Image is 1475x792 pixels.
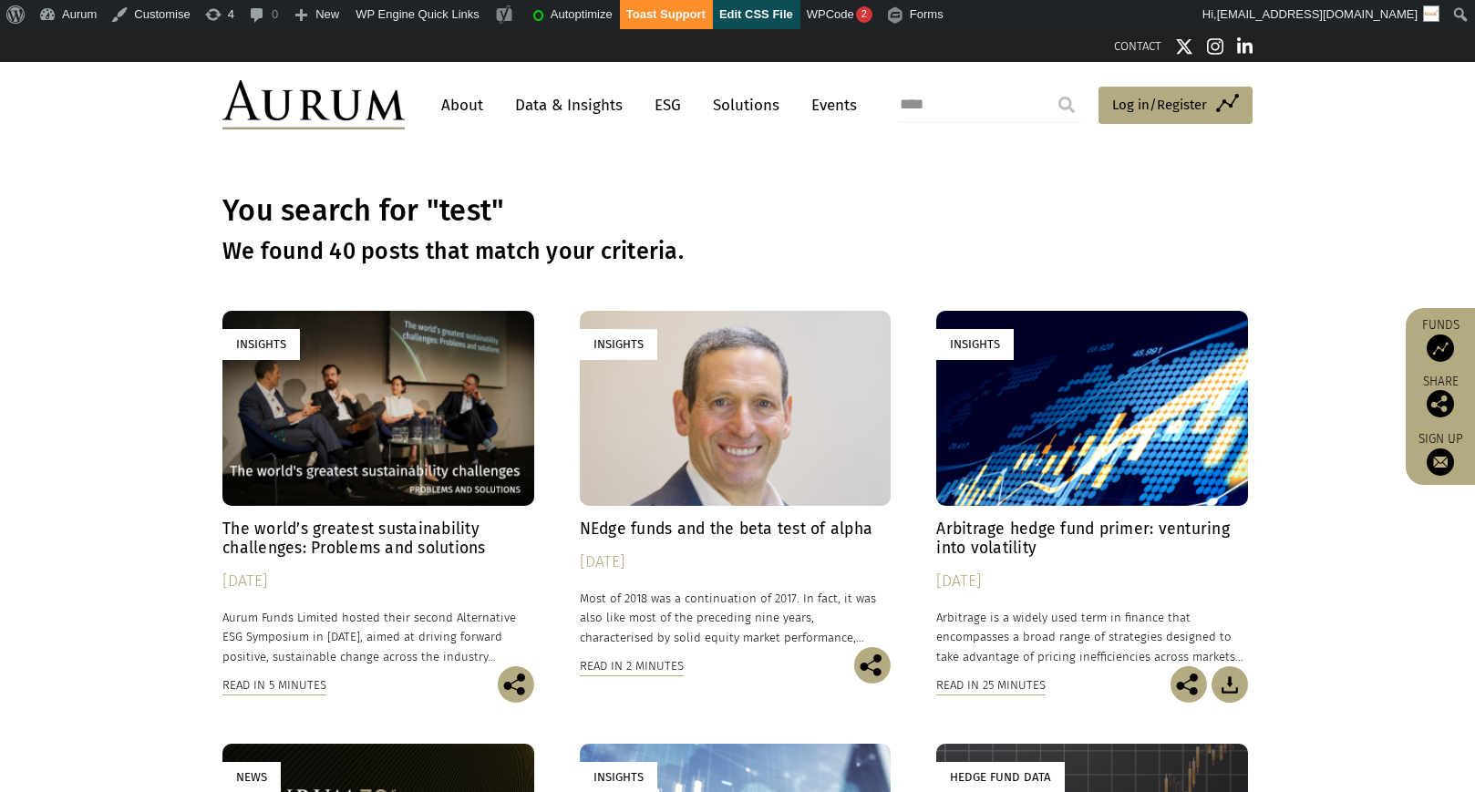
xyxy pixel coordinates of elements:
[704,88,789,122] a: Solutions
[1175,37,1193,56] img: Twitter icon
[1099,87,1253,125] a: Log in/Register
[1415,431,1466,476] a: Sign up
[854,647,891,684] img: Share this post
[222,762,281,792] div: News
[580,329,657,359] div: Insights
[498,666,534,703] img: Share this post
[222,519,534,558] h4: The world’s greatest sustainability challenges: Problems and solutions
[936,608,1248,665] p: Arbitrage is a widely used term in finance that encompasses a broad range of strategies designed ...
[1427,390,1454,417] img: Share this post
[222,675,326,695] div: Read in 5 minutes
[222,80,405,129] img: Aurum
[1237,37,1253,56] img: Linkedin icon
[222,311,534,665] a: Insights The world’s greatest sustainability challenges: Problems and solutions [DATE] Aurum Fund...
[432,88,492,122] a: About
[580,762,657,792] div: Insights
[222,193,1253,229] h1: You search for "test"
[580,589,892,646] p: Most of 2018 was a continuation of 2017. In fact, it was also like most of the preceding nine yea...
[1112,94,1207,116] span: Log in/Register
[580,519,892,539] h4: NEdge funds and the beta test of alpha
[936,519,1248,558] h4: Arbitrage hedge fund primer: venturing into volatility
[580,550,892,575] div: [DATE]
[222,569,534,594] div: [DATE]
[222,608,534,665] p: Aurum Funds Limited hosted their second Alternative ESG Symposium in [DATE], aimed at driving for...
[1427,448,1454,476] img: Sign up to our newsletter
[1415,375,1466,417] div: Share
[1171,666,1207,703] img: Share this post
[1048,87,1085,123] input: Submit
[1114,39,1161,53] a: CONTACT
[1212,666,1248,703] img: Download Article
[645,88,690,122] a: ESG
[222,329,300,359] div: Insights
[936,311,1248,665] a: Insights Arbitrage hedge fund primer: venturing into volatility [DATE] Arbitrage is a widely used...
[1415,317,1466,362] a: Funds
[580,311,892,646] a: Insights NEdge funds and the beta test of alpha [DATE] Most of 2018 was a continuation of 2017. I...
[580,656,684,676] div: Read in 2 minutes
[936,329,1014,359] div: Insights
[1207,37,1223,56] img: Instagram icon
[936,762,1065,792] div: Hedge Fund Data
[936,569,1248,594] div: [DATE]
[802,88,857,122] a: Events
[222,238,1253,265] h3: We found 40 posts that match your criteria.
[936,675,1046,695] div: Read in 25 minutes
[1427,334,1454,362] img: Access Funds
[506,88,632,122] a: Data & Insights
